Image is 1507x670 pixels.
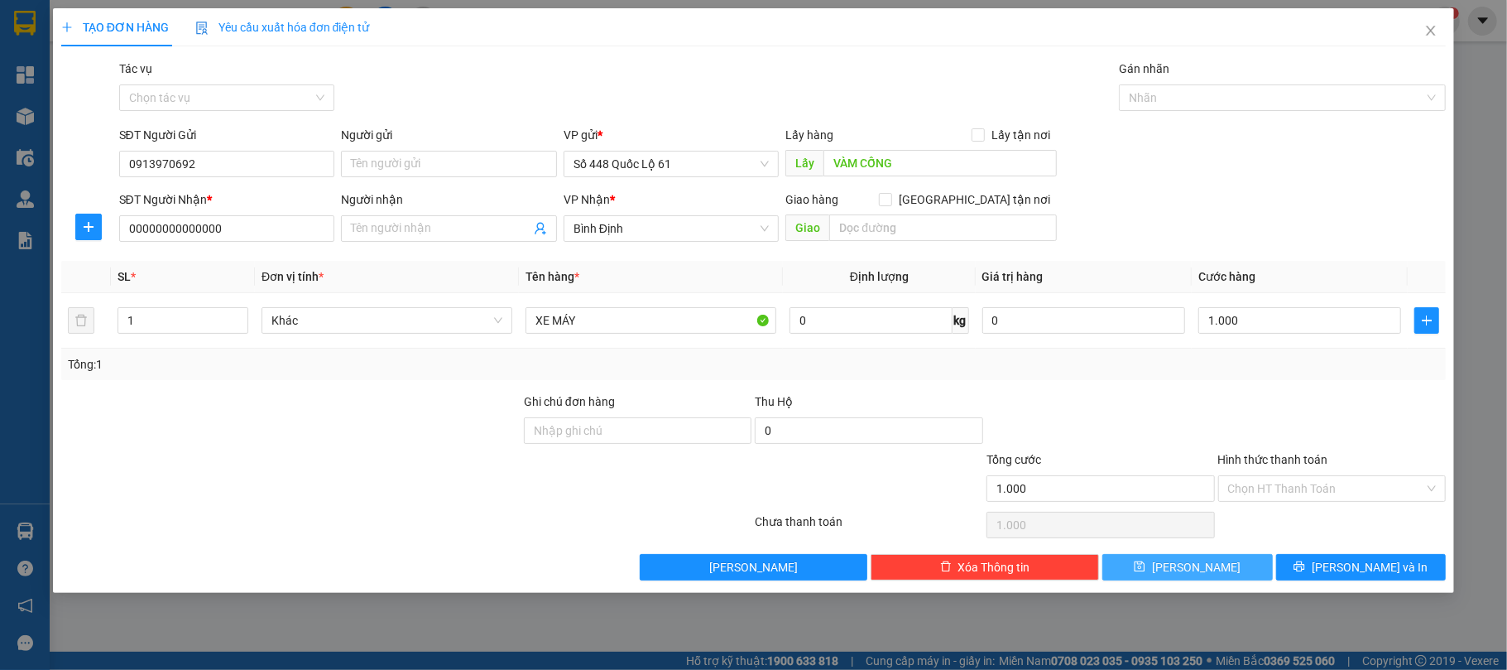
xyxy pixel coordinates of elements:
[271,308,502,333] span: Khác
[574,152,770,176] span: Số 448 Quốc Lộ 61
[785,193,838,206] span: Giao hàng
[119,62,152,75] label: Tác vụ
[1119,62,1169,75] label: Gán nhãn
[119,190,335,209] div: SĐT Người Nhận
[785,150,823,176] span: Lấy
[341,190,557,209] div: Người nhận
[1102,554,1273,581] button: save[PERSON_NAME]
[1276,554,1447,581] button: printer[PERSON_NAME] và In
[1408,8,1454,55] button: Close
[953,307,969,334] span: kg
[534,222,547,235] span: user-add
[68,355,583,374] div: Tổng: 1
[68,307,94,334] button: delete
[526,307,776,334] input: VD: Bàn, Ghế
[1198,270,1255,283] span: Cước hàng
[341,126,557,144] div: Người gửi
[526,270,579,283] span: Tên hàng
[262,270,324,283] span: Đơn vị tính
[1424,24,1437,37] span: close
[1134,561,1145,574] span: save
[1415,314,1438,327] span: plus
[871,554,1099,581] button: deleteXóa Thông tin
[982,307,1185,334] input: 0
[1218,453,1328,466] label: Hình thức thanh toán
[892,190,1057,209] span: [GEOGRAPHIC_DATA] tận nơi
[8,89,114,126] li: VP Số 448 Quốc Lộ 61
[823,150,1057,176] input: Dọc đường
[753,513,985,542] div: Chưa thanh toán
[985,126,1057,144] span: Lấy tận nơi
[785,128,833,142] span: Lấy hàng
[850,270,909,283] span: Định lượng
[524,417,752,444] input: Ghi chú đơn hàng
[61,22,73,33] span: plus
[524,395,615,408] label: Ghi chú đơn hàng
[76,220,101,234] span: plus
[958,558,1030,576] span: Xóa Thông tin
[940,561,952,574] span: delete
[755,395,793,408] span: Thu Hộ
[564,126,780,144] div: VP gửi
[75,214,102,240] button: plus
[114,89,220,108] li: VP [PERSON_NAME]
[61,21,169,34] span: TẠO ĐƠN HÀNG
[574,216,770,241] span: Bình Định
[564,193,610,206] span: VP Nhận
[195,22,209,35] img: icon
[829,214,1057,241] input: Dọc đường
[1152,558,1241,576] span: [PERSON_NAME]
[986,453,1041,466] span: Tổng cước
[1414,307,1439,334] button: plus
[640,554,868,581] button: [PERSON_NAME]
[1312,558,1428,576] span: [PERSON_NAME] và In
[119,126,335,144] div: SĐT Người Gửi
[982,270,1044,283] span: Giá trị hàng
[709,558,798,576] span: [PERSON_NAME]
[195,21,370,34] span: Yêu cầu xuất hóa đơn điện tử
[1293,561,1305,574] span: printer
[8,8,240,70] li: Bốn Luyện Express
[118,270,131,283] span: SL
[785,214,829,241] span: Giao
